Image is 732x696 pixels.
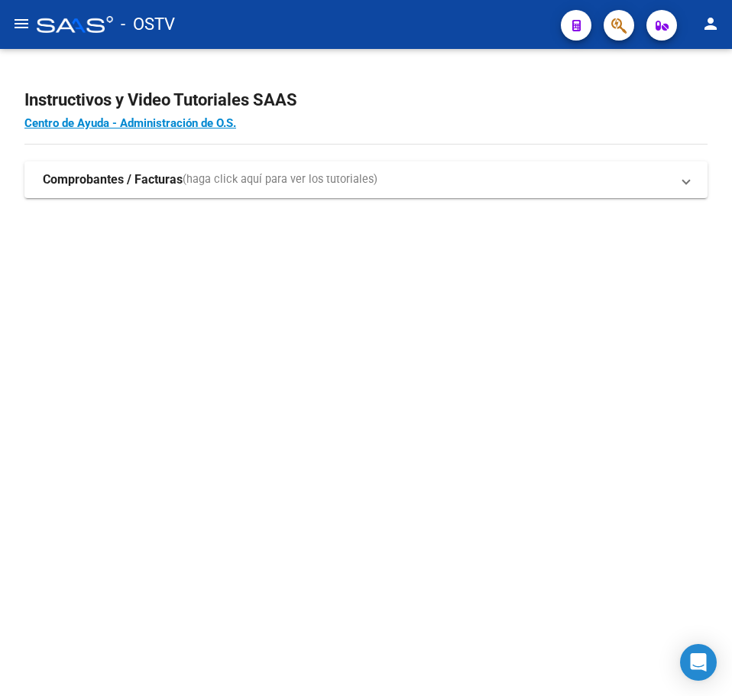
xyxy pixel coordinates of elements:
[121,8,175,41] span: - OSTV
[12,15,31,33] mat-icon: menu
[43,171,183,188] strong: Comprobantes / Facturas
[24,86,708,115] h2: Instructivos y Video Tutoriales SAAS
[183,171,377,188] span: (haga click aquí para ver los tutoriales)
[24,161,708,198] mat-expansion-panel-header: Comprobantes / Facturas(haga click aquí para ver los tutoriales)
[680,644,717,681] div: Open Intercom Messenger
[701,15,720,33] mat-icon: person
[24,116,236,130] a: Centro de Ayuda - Administración de O.S.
